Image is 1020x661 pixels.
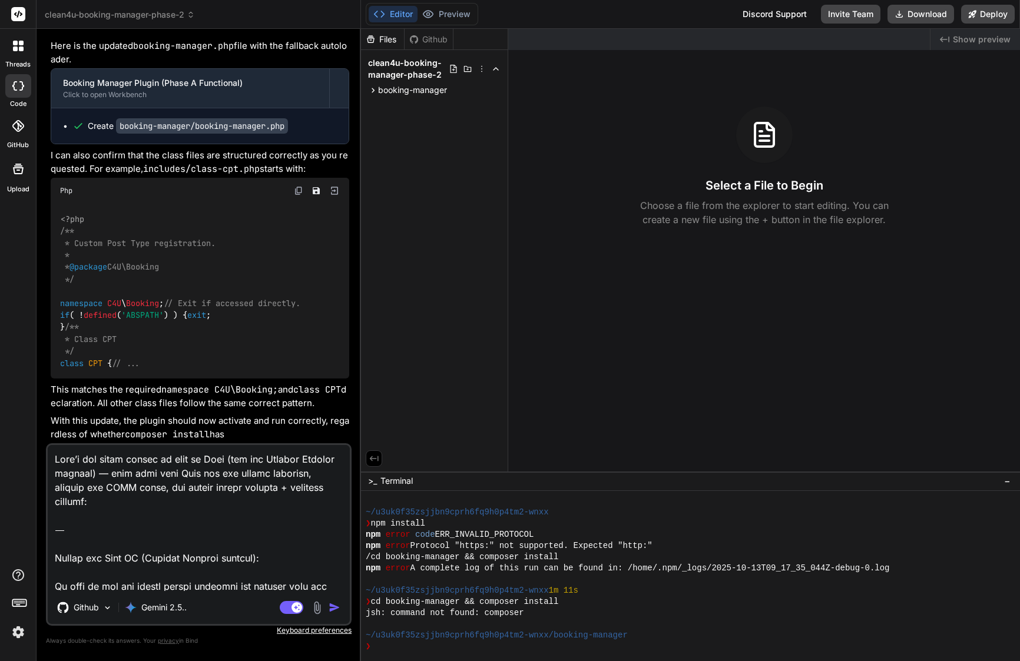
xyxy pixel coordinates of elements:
div: Click to open Workbench [63,90,317,99]
code: booking-manager/booking-manager.php [116,118,288,134]
span: /cd booking-manager && composer install [366,552,558,563]
code: booking-manager.php [133,40,234,52]
button: − [1002,471,1013,490]
span: ❯ [366,596,370,607]
span: npm [366,529,380,540]
span: @package [69,262,107,273]
span: Terminal [380,475,413,487]
span: Booking [126,298,159,308]
span: exit [187,310,206,320]
span: privacy [158,637,179,644]
span: clean4u-booking-manager-phase-2 [45,9,195,21]
img: icon [329,602,340,613]
label: threads [5,59,31,69]
span: code [415,529,435,540]
span: /** * Custom Post Type registration. * * C4U\Booking */ [60,226,216,285]
span: clean4u-booking-manager-phase-2 [368,57,449,81]
span: if [60,310,69,320]
span: error [386,529,410,540]
div: Discord Support [736,5,814,24]
span: npm install [371,518,425,529]
span: Php [60,186,72,195]
label: Upload [7,184,29,194]
span: jsh: command not found: composer [366,607,524,619]
span: npm [366,563,380,574]
p: Here is the updated file with the fallback autoloader. [51,39,349,66]
p: Keyboard preferences [46,626,352,635]
textarea: Lore’i dol sitam consec ad elit se Doei (tem inc Utlabor Etdolor magnaal) — enim admi veni Quis n... [48,445,350,591]
button: Download [887,5,954,24]
span: class [60,358,84,368]
span: error [386,540,410,552]
span: // Exit if accessed directly. [164,298,300,308]
code: namespace C4U\Booking; [161,384,278,396]
button: Editor [369,6,418,22]
p: With this update, the plugin should now activate and run correctly, regardless of whether has [51,414,349,441]
p: Always double-check its answers. Your in Bind [46,635,352,646]
span: >_ [368,475,377,487]
label: GitHub [7,140,29,150]
img: settings [8,622,28,642]
p: This matches the required and declaration. All other class files follow the same correct pattern. [51,383,349,410]
h3: Select a File to Begin [706,177,823,194]
span: error [386,563,410,574]
code: composer install [125,429,210,440]
button: Save file [308,182,324,199]
span: defined [84,310,117,320]
img: Pick Models [102,603,112,613]
div: Github [405,34,453,45]
code: class CPT [293,384,341,396]
span: 'ABSPATH' [121,310,164,320]
div: Booking Manager Plugin (Phase A Functional) [63,77,317,89]
span: // ... [112,358,140,368]
span: Show preview [953,34,1011,45]
span: ❯ [366,641,370,652]
span: − [1004,475,1011,487]
span: CPT [88,358,102,368]
img: attachment [310,601,324,615]
p: Gemini 2.5.. [141,602,187,613]
p: I can also confirm that the class files are structured correctly as you requested. For example, s... [51,149,349,175]
p: Choose a file from the explorer to start editing. You can create a new file using the + button in... [632,198,896,227]
span: A complete log of this run can be found in: /home/.npm/_logs/2025-10-13T09_17_35_044Z-debug-0.log [410,563,890,574]
span: ~/u3uk0f35zsjjbn9cprh6fq9h0p4tm2-wnxx [366,507,548,518]
label: code [10,99,27,109]
button: Invite Team [821,5,880,24]
img: copy [294,186,303,195]
span: booking-manager [378,84,447,96]
button: Preview [418,6,475,22]
span: namespace [60,298,102,308]
span: Protocol "https:" not supported. Expected "http:" [410,540,653,552]
span: <?php [61,214,84,224]
code: includes/class-cpt.php [143,163,260,175]
img: Open in Browser [329,185,340,196]
span: ERR_INVALID_PROTOCOL [435,529,534,540]
span: 1m 11s [549,585,578,596]
span: ~/u3uk0f35zsjjbn9cprh6fq9h0p4tm2-wnxx/booking-manager [366,630,628,641]
div: Create [88,120,288,132]
span: ~/u3uk0f35zsjjbn9cprh6fq9h0p4tm2-wnxx [366,585,548,596]
span: npm [366,540,380,552]
img: Gemini 2.5 Pro [125,602,137,613]
button: Deploy [961,5,1015,24]
div: Files [361,34,404,45]
p: Github [74,602,99,613]
button: Booking Manager Plugin (Phase A Functional)Click to open Workbench [51,69,329,108]
span: cd booking-manager && composer install [371,596,559,607]
span: C4U [107,298,121,308]
span: ❯ [366,518,370,529]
